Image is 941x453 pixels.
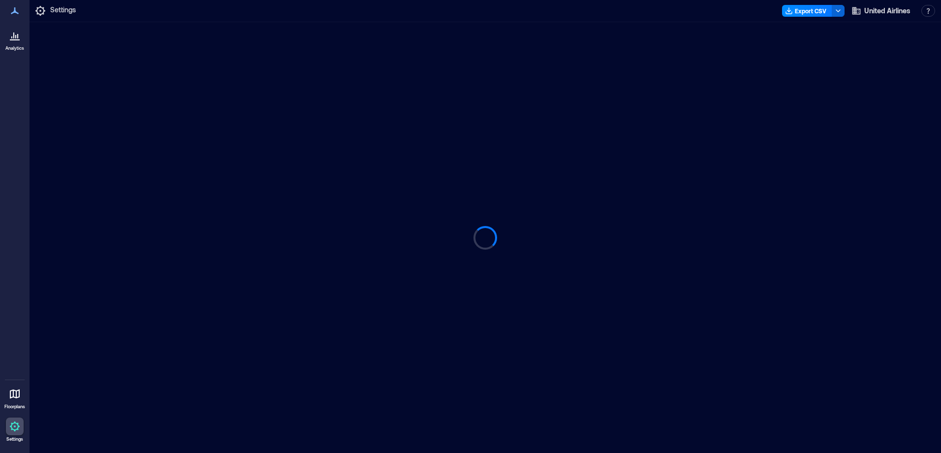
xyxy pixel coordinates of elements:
[864,6,910,16] span: United Airlines
[5,45,24,51] p: Analytics
[782,5,832,17] button: Export CSV
[50,5,76,17] p: Settings
[4,404,25,410] p: Floorplans
[3,415,27,445] a: Settings
[848,3,913,19] button: United Airlines
[2,24,27,54] a: Analytics
[1,382,28,413] a: Floorplans
[6,436,23,442] p: Settings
